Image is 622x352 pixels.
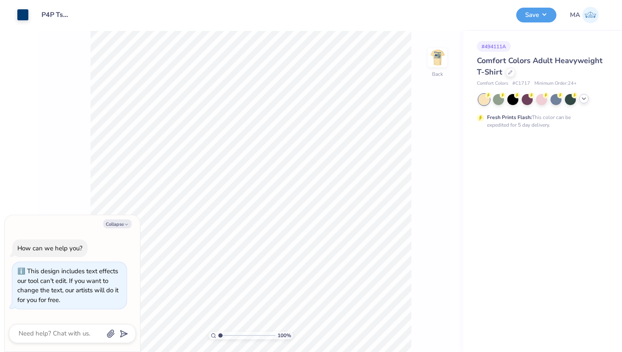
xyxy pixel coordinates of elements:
span: 100 % [278,332,291,339]
span: # C1717 [512,80,530,87]
input: Untitled Design [35,6,77,23]
button: Collapse [103,219,132,228]
div: How can we help you? [17,244,83,252]
span: Comfort Colors [477,80,508,87]
button: Save [516,8,556,22]
div: # 494111A [477,41,511,52]
div: This design includes text effects our tool can't edit. If you want to change the text, our artist... [17,267,118,304]
strong: Fresh Prints Flash: [487,114,532,121]
span: Minimum Order: 24 + [534,80,577,87]
span: MA [570,10,580,20]
img: Mahitha Anumola [582,7,599,23]
img: Back [429,49,446,66]
a: MA [570,7,599,23]
span: Comfort Colors Adult Heavyweight T-Shirt [477,55,603,77]
div: This color can be expedited for 5 day delivery. [487,114,591,129]
div: Back [432,70,443,78]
